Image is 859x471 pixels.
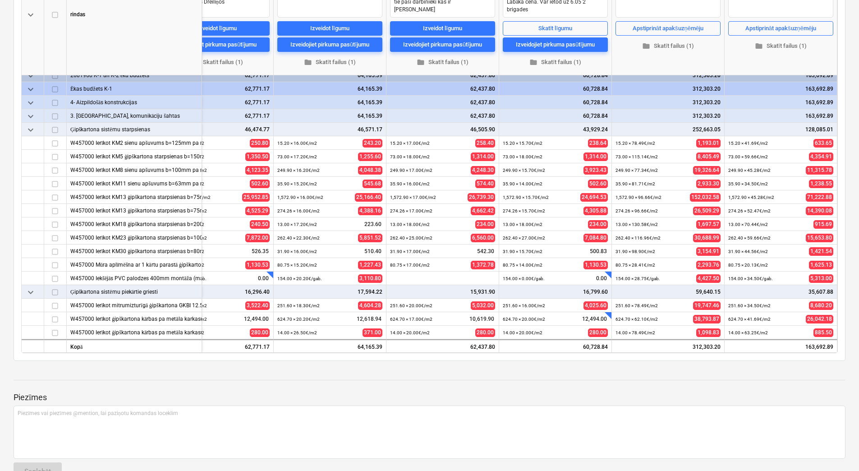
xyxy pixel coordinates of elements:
span: 1,625.13 [809,261,833,269]
small: 14.00 × 20.00€ / m2 [390,330,430,335]
div: Ģipškartona sistēmu starpsienas [70,123,198,136]
small: 249.90 × 45.28€ / m2 [728,168,771,173]
div: 62,771.17 [165,109,270,123]
small: 274.26 × 52.47€ / m2 [728,208,771,213]
span: 38,793.87 [693,315,721,323]
div: 62,437.80 [390,82,495,96]
div: Izveidot līgumu [423,23,462,33]
small: 35.90 × 16.00€ / m2 [390,181,430,186]
div: Izveidojiet pirkuma pasūtījumu [178,39,257,50]
small: 154.00 × 34.50€ / gab. [728,276,773,281]
div: 64,165.39 [277,109,382,123]
span: 19,326.64 [693,166,721,175]
small: 249.90 × 16.20€ / m2 [277,168,320,173]
div: W457000 Ierīkot KM13 ģipškartona starpsienas b=75mm pa metāla karkasu b=50mm ar minerālo skaņas i... [70,190,198,203]
small: 251.60 × 18.30€ / m2 [277,303,320,308]
small: 1,572.90 × 96.66€ / m2 [616,195,661,200]
small: 624.70 × 41.69€ / m2 [728,317,771,322]
div: W457000 Ierīkot KM2 sienu apšuvums b=125mm pa metāla karkasu b=100mm ar minerālo skaņas izolāciju... [70,136,198,149]
div: 60,728.84 [503,96,608,109]
span: 6,560.00 [471,234,495,242]
span: 10,619.90 [469,315,495,323]
div: 62,437.80 [390,109,495,123]
small: 1,572.90 × 45.28€ / m2 [728,195,774,200]
small: 251.60 × 34.50€ / m2 [728,303,771,308]
div: 64,165.39 [274,339,386,353]
span: folder [304,58,312,66]
span: 11,315.78 [806,166,833,175]
span: 1,697.57 [696,220,721,229]
small: 249.90 × 15.70€ / m2 [503,168,545,173]
small: 35.90 × 81.71€ / m2 [616,181,655,186]
div: Izveidot līgumu [198,23,237,33]
span: 19,747.46 [693,301,721,310]
div: 2601960 K-1 un K-2 ēku budžets [70,69,198,82]
span: 240.50 [250,220,270,229]
span: 4,662.42 [471,207,495,215]
span: 574.40 [475,180,495,188]
span: 1,314.00 [471,152,495,161]
span: 4,025.60 [583,301,608,310]
div: 62,437.80 [390,96,495,109]
span: 26,739.30 [468,193,495,202]
div: 3. Starpsienas, komunikāciju šahtas [70,109,198,122]
div: W457000 Ierīkot KM18 ģipškartona starpsienas b=200mm pa metāla karkasu b=150mm, abpusēji apšūtas ... [70,217,198,231]
div: Ēkas budžets K-1 [70,82,198,95]
span: 1,238.55 [809,180,833,188]
span: 152,032.58 [690,193,721,202]
div: W457000 Ierīkot KM30 ģipškartona starpsienas b=80mm pa metāla karkasu b=50mm, vienpusēji apšūtas ... [70,245,198,258]
button: Skatīt līgumu [503,21,608,36]
button: Skatīt failus (1) [277,55,382,69]
span: keyboard_arrow_down [25,97,36,108]
span: 633.65 [813,139,833,148]
div: 163,692.89 [728,109,833,123]
button: Skatīt failus (1) [165,55,270,69]
span: Skatīt failus (1) [281,57,379,68]
div: 163,692.89 [728,96,833,109]
span: folder [755,42,763,50]
span: 12,494.00 [581,315,608,323]
span: 4,248.30 [471,166,495,175]
small: 80.75 × 28.41€ / m2 [616,263,655,268]
small: 262.40 × 22.30€ / m2 [277,235,320,240]
small: 14.00 × 26.50€ / m2 [277,330,317,335]
span: Skatīt failus (1) [168,57,266,68]
div: Izveidojiet pirkuma pasūtījumu [290,39,369,50]
small: 14.00 × 20.00€ / m2 [503,330,542,335]
span: 8,680.20 [809,301,833,310]
span: keyboard_arrow_down [25,84,36,95]
span: 1,372.78 [471,261,495,269]
small: 154.00 × 20.20€ / gab. [277,276,322,281]
div: 312,303.20 [616,109,721,123]
span: 3,110.80 [358,274,382,283]
button: Izveidot līgumu [277,21,382,36]
small: 13.00 × 17.20€ / m2 [277,222,317,227]
span: 4,354.91 [809,152,833,161]
span: 4,388.16 [358,207,382,215]
span: 1,130.53 [245,261,270,269]
span: 238.64 [588,139,608,148]
small: 14.00 × 63.25€ / m2 [728,330,768,335]
div: 62,771.17 [165,96,270,109]
small: 13.00 × 70.44€ / m2 [728,222,768,227]
div: 15,931.90 [390,285,495,299]
span: Skatīt failus (1) [506,57,604,68]
span: 26,509.29 [693,207,721,215]
span: 915.69 [813,220,833,229]
button: Apstiprināt apakšuzņēmēju [616,21,721,36]
div: 59,640.15 [616,285,721,299]
small: 274.26 × 17.00€ / m2 [390,208,432,213]
div: 312,303.20 [616,82,721,96]
small: 154.00 × 28.75€ / gab. [616,276,660,281]
div: W457000 Ierīkot KM23 ģipškartona starpsienas b=100mm pa metāla karkasu b=50mm, abpusēji apšūts ar... [70,231,198,244]
small: 1,572.90 × 17.00€ / m2 [390,195,436,200]
small: 251.60 × 16.00€ / m2 [503,303,545,308]
div: 62,771.17 [161,339,274,353]
span: 2,293.76 [696,261,721,269]
div: 46,474.77 [165,123,270,136]
div: 46,571.17 [277,123,382,136]
span: 542.30 [476,248,495,255]
button: Apstiprināt apakšuzņēmēju [728,21,833,36]
span: 7,084.80 [583,234,608,242]
small: 624.70 × 20.20€ / m2 [277,317,320,322]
